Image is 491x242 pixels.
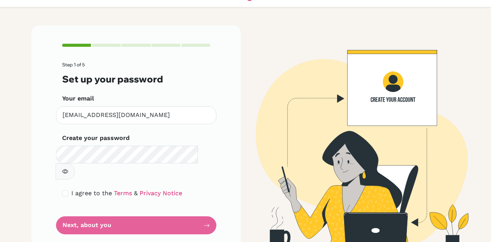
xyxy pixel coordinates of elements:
label: Your email [62,94,94,103]
a: Privacy Notice [140,189,182,197]
h3: Set up your password [62,74,210,85]
a: Terms [114,189,132,197]
span: Step 1 of 5 [62,62,85,67]
input: Insert your email* [56,106,216,124]
span: & [134,189,138,197]
label: Create your password [62,133,130,143]
span: I agree to the [71,189,112,197]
